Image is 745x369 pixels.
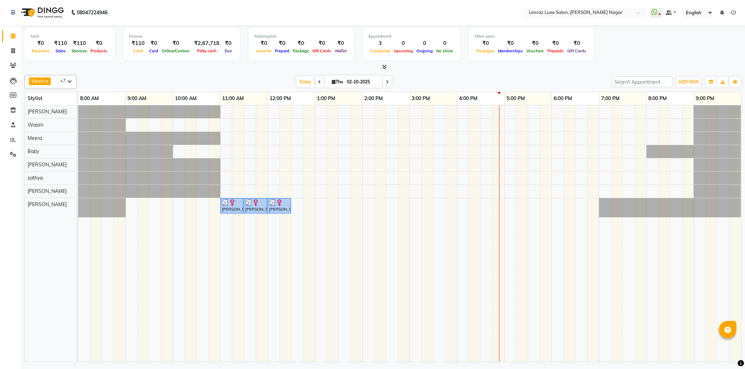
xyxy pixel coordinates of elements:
a: 4:00 PM [457,93,479,104]
span: Gift Cards [311,48,333,53]
span: Ongoing [415,48,434,53]
span: Completed [368,48,392,53]
b: 08047224946 [77,3,108,22]
div: Appointment [368,33,455,39]
span: Memberships [496,48,525,53]
span: Services [70,48,89,53]
div: ₹0 [525,39,546,47]
span: Due [223,48,234,53]
span: Card [147,48,160,53]
a: 9:00 PM [694,93,716,104]
span: Prepaid [273,48,291,53]
a: 7:00 PM [599,93,621,104]
span: [PERSON_NAME] [28,188,67,194]
span: ADD NEW [678,79,699,84]
span: Meera [28,135,42,141]
span: Packages [475,48,496,53]
span: Package [291,48,311,53]
div: [PERSON_NAME], TK01, 11:00 AM-11:30 AM, Threading - Eyebrows [221,199,243,212]
span: Products [89,48,109,53]
a: 10:00 AM [173,93,198,104]
div: ₹0 [147,39,160,47]
div: ₹0 [160,39,191,47]
div: ₹110 [51,39,70,47]
span: Online/Custom [160,48,191,53]
div: [PERSON_NAME], TK01, 11:30 AM-12:00 PM, Threading - Upper-Lip [244,199,266,212]
div: ₹110 [129,39,147,47]
div: 0 [434,39,455,47]
span: Wasim [31,78,45,84]
div: ₹0 [254,39,273,47]
button: ADD NEW [677,77,701,87]
div: [PERSON_NAME], TK01, 12:00 PM-12:30 PM, Threading - [GEOGRAPHIC_DATA] [268,199,290,212]
span: +7 [60,78,71,83]
span: Stylist [28,95,42,101]
div: ₹0 [30,39,51,47]
span: [PERSON_NAME] [28,161,67,168]
span: Gift Cards [565,48,588,53]
span: Expenses [30,48,51,53]
a: 5:00 PM [505,93,527,104]
div: Finance [129,33,234,39]
span: Wallet [333,48,348,53]
span: [PERSON_NAME] [28,201,67,208]
div: ₹0 [273,39,291,47]
span: Thu [330,79,345,84]
div: ₹0 [291,39,311,47]
a: 1:00 PM [315,93,337,104]
input: 2025-10-02 [345,77,380,87]
a: 6:00 PM [552,93,574,104]
div: ₹0 [222,39,234,47]
span: Baby [28,148,39,155]
span: Voucher [254,48,273,53]
span: Wasim [28,122,43,128]
div: Other sales [475,33,588,39]
span: Vouchers [525,48,546,53]
a: 8:00 AM [78,93,101,104]
div: ₹0 [496,39,525,47]
div: ₹0 [546,39,565,47]
div: 3 [368,39,392,47]
a: x [45,78,49,84]
a: 8:00 PM [647,93,669,104]
a: 9:00 AM [126,93,148,104]
iframe: chat widget [716,341,738,362]
span: [PERSON_NAME] [28,108,67,115]
input: Search Appointment [611,76,672,87]
div: ₹0 [333,39,348,47]
a: 12:00 PM [268,93,293,104]
div: 0 [415,39,434,47]
div: Redemption [254,33,348,39]
span: Today [297,76,314,87]
div: ₹2,67,718 [191,39,222,47]
div: ₹0 [89,39,109,47]
span: Petty cash [195,48,218,53]
span: sathya [28,175,43,181]
span: Cash [132,48,145,53]
div: ₹0 [311,39,333,47]
span: Prepaids [546,48,565,53]
div: 0 [392,39,415,47]
img: logo [18,3,66,22]
div: ₹0 [565,39,588,47]
span: Sales [54,48,67,53]
a: 2:00 PM [363,93,385,104]
a: 3:00 PM [410,93,432,104]
div: ₹0 [475,39,496,47]
span: Upcoming [392,48,415,53]
div: Total [30,33,109,39]
span: No show [434,48,455,53]
a: 11:00 AM [220,93,246,104]
div: ₹110 [70,39,89,47]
